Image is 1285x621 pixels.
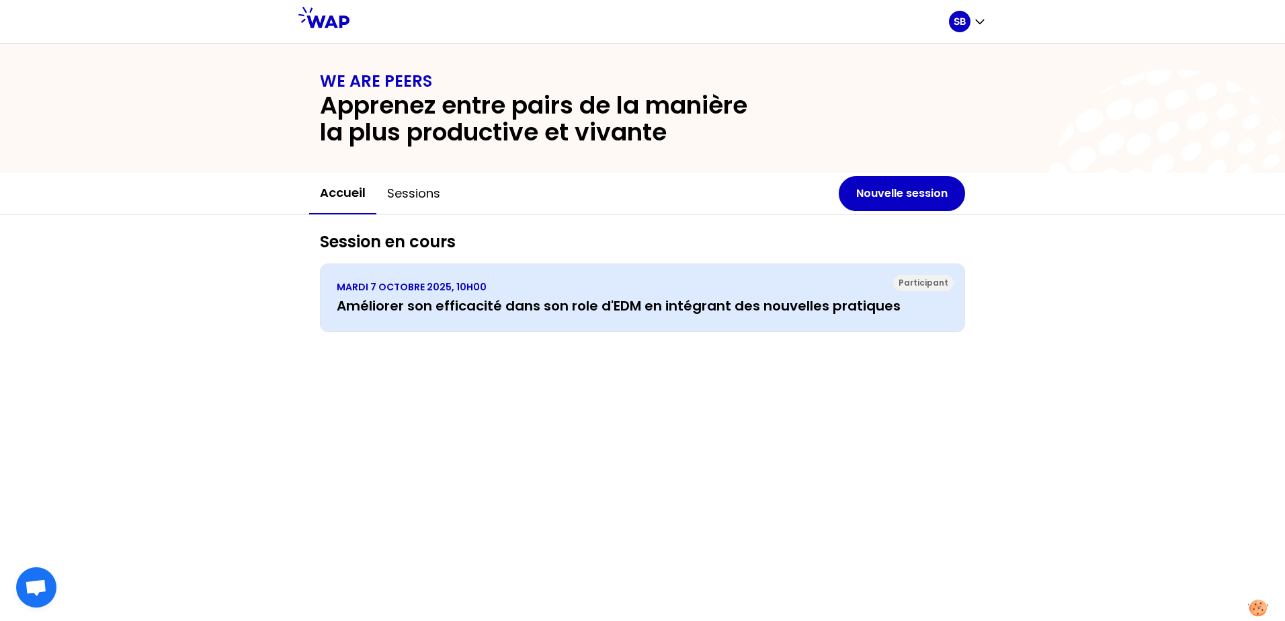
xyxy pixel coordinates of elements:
button: Nouvelle session [839,176,965,211]
h2: Session en cours [320,231,965,253]
button: Sessions [376,173,451,214]
p: SB [954,15,966,28]
h2: Apprenez entre pairs de la manière la plus productive et vivante [320,92,772,146]
h3: Améliorer son efficacité dans son role d'EDM en intégrant des nouvelles pratiques [337,296,948,315]
h1: WE ARE PEERS [320,71,965,92]
button: SB [949,11,987,32]
p: MARDI 7 OCTOBRE 2025, 10H00 [337,280,948,294]
button: Accueil [309,173,376,214]
a: MARDI 7 OCTOBRE 2025, 10H00Améliorer son efficacité dans son role d'EDM en intégrant des nouvelle... [337,280,948,315]
div: Participant [893,275,954,291]
div: Ouvrir le chat [16,567,56,608]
